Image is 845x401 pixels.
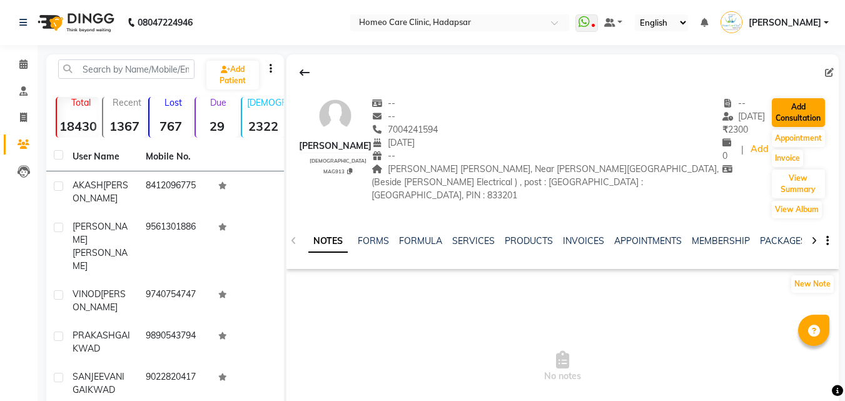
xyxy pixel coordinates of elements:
span: AKASH [73,180,103,191]
a: MEMBERSHIP [692,235,750,246]
div: MAG913 [304,166,372,175]
a: INVOICES [563,235,604,246]
span: -- [372,98,395,109]
button: Add Consultation [772,98,825,127]
input: Search by Name/Mobile/Email/Code [58,59,195,79]
strong: 2322 [242,118,285,134]
span: [PERSON_NAME] [749,16,821,29]
span: GAIKWAD [73,384,115,395]
span: -- [722,98,746,109]
th: User Name [65,143,138,171]
th: Mobile No. [138,143,211,171]
strong: 767 [149,118,192,134]
img: logo [32,5,118,40]
span: SANJEEVANI [73,371,124,382]
a: FORMULA [399,235,442,246]
button: View Album [772,201,822,218]
strong: 1367 [103,118,146,134]
strong: 29 [196,118,238,134]
span: VINOD [73,288,101,300]
a: SERVICES [452,235,495,246]
span: [PERSON_NAME] [PERSON_NAME], Near [PERSON_NAME][GEOGRAPHIC_DATA], (Beside [PERSON_NAME] Electrica... [372,163,719,201]
button: Invoice [772,150,803,167]
span: 2300 [722,124,748,135]
img: avatar [316,97,354,135]
a: PACKAGES [760,235,806,246]
a: APPOINTMENTS [614,235,682,246]
span: [DEMOGRAPHIC_DATA] [310,158,367,164]
td: 8412096775 [138,171,211,213]
span: | [741,143,744,156]
button: New Note [791,275,834,293]
div: [PERSON_NAME] [299,140,372,153]
p: [DEMOGRAPHIC_DATA] [247,97,285,108]
strong: 18430 [57,118,99,134]
span: PRAKASH [73,330,115,341]
span: ₹ [722,124,728,135]
p: Due [198,97,238,108]
div: Back to Client [291,61,318,84]
p: Recent [108,97,146,108]
td: 9740754747 [138,280,211,322]
span: [DATE] [722,111,766,122]
a: FORMS [358,235,389,246]
span: 7004241594 [372,124,438,135]
button: Appointment [772,129,825,147]
td: 9890543794 [138,322,211,363]
td: 9561301886 [138,213,211,280]
a: Add Patient [206,61,259,89]
a: PRODUCTS [505,235,553,246]
span: 0 [722,137,736,161]
span: -- [372,150,395,161]
span: -- [372,111,395,122]
span: [DATE] [372,137,415,148]
p: Lost [154,97,192,108]
img: Dr.Nupur Jain [721,11,742,33]
a: NOTES [308,230,348,253]
span: [PERSON_NAME] [73,247,128,272]
span: [PERSON_NAME] [73,221,128,245]
button: View Summary [772,170,825,198]
p: Total [62,97,99,108]
b: 08047224946 [138,5,193,40]
a: Add [749,141,771,158]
